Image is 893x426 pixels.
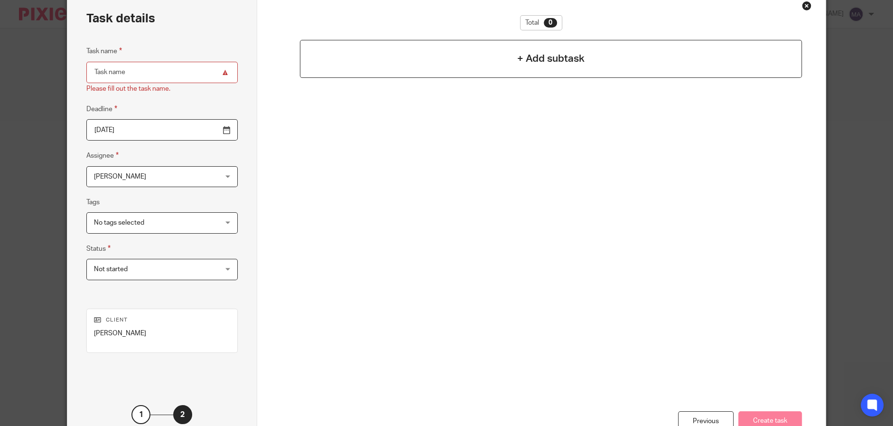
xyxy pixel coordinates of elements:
div: 2 [173,405,192,424]
input: Task name [86,62,237,83]
h2: Task details [86,10,155,27]
label: Task name [86,46,122,57]
label: Deadline [86,104,117,114]
label: Assignee [86,150,119,161]
span: Not started [94,266,128,273]
span: [PERSON_NAME] [94,173,146,180]
input: Pick a date [86,119,237,141]
h4: + Add subtask [517,51,585,66]
div: Please fill out the task name. [86,84,170,94]
p: Client [94,316,230,324]
div: 1 [131,405,150,424]
div: 0 [544,18,557,28]
span: No tags selected [94,219,144,226]
label: Status [86,243,111,254]
label: Tags [86,198,100,207]
div: Total [520,15,562,30]
div: Close this dialog window [802,1,811,10]
p: [PERSON_NAME] [94,329,230,338]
